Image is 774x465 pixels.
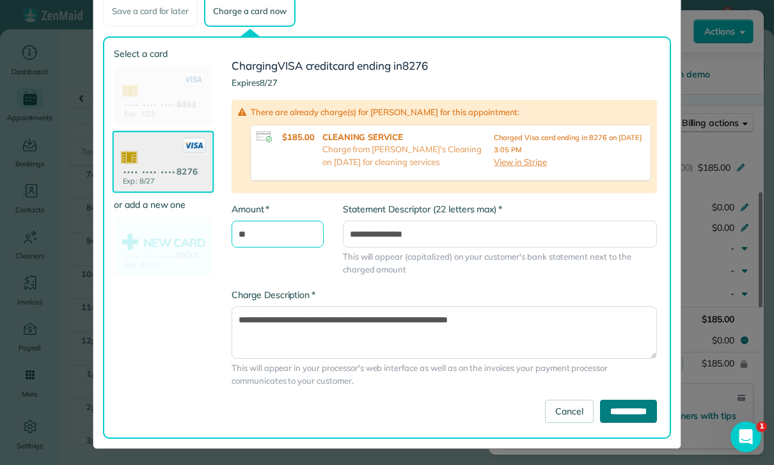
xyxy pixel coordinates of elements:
a: View in Stripe [494,157,546,167]
span: 8276 [402,59,428,72]
iframe: Intercom live chat [731,422,761,452]
span: This will appear (capitalized) on your customer's bank statement next to the charged amount [343,251,657,276]
span: credit [306,59,333,72]
label: Statement Descriptor (22 letters max) [343,203,502,216]
label: Charge Description [232,288,315,301]
label: Select a card [114,47,212,60]
div: There are already charge(s) for [PERSON_NAME] for this appointment: [232,100,657,193]
h3: Charging card ending in [232,60,657,72]
h4: Expires [232,78,657,87]
span: 1 [757,422,767,432]
span: VISA [278,59,303,72]
strong: $185.00 [282,132,315,142]
label: or add a new one [114,198,212,211]
a: Cancel [545,400,594,423]
img: icon_credit_card_success-27c2c4fc500a7f1a58a13ef14842cb958d03041fefb464fd2e53c949a5770e83.png [257,131,272,142]
p: Charge from [PERSON_NAME]'s Cleaning on [DATE] for cleaning services [322,143,487,168]
strong: CLEANING SERVICE [322,131,487,144]
span: This will appear in your processor's web interface as well as on the invoices your payment proces... [232,362,657,387]
small: Charged Visa card ending in 8276 on [DATE] 3:05 PM [494,133,642,155]
span: 8/27 [260,77,278,88]
label: Amount [232,203,269,216]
